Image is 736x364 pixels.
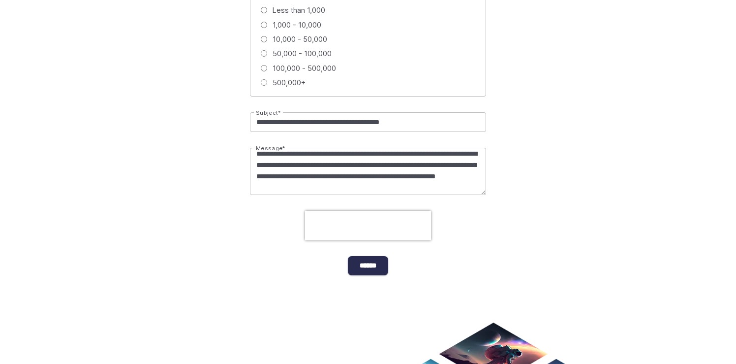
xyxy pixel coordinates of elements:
[273,77,306,88] span: 500,000+
[261,36,267,42] input: 10,000 - 50,000
[273,48,332,59] span: 50,000 - 100,000
[261,50,267,57] input: 50,000 - 100,000
[273,33,327,45] span: 10,000 - 50,000
[256,109,278,116] span: Subject
[261,65,267,71] input: 100,000 - 500,000
[256,145,282,152] span: Message
[273,19,321,31] span: 1,000 - 10,000
[261,22,267,28] input: 1,000 - 10,000
[273,4,325,16] span: Less than 1,000
[261,7,267,13] input: Less than 1,000
[261,79,267,86] input: 500,000+
[305,211,431,240] iframe: reCAPTCHA
[273,63,336,74] span: 100,000 - 500,000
